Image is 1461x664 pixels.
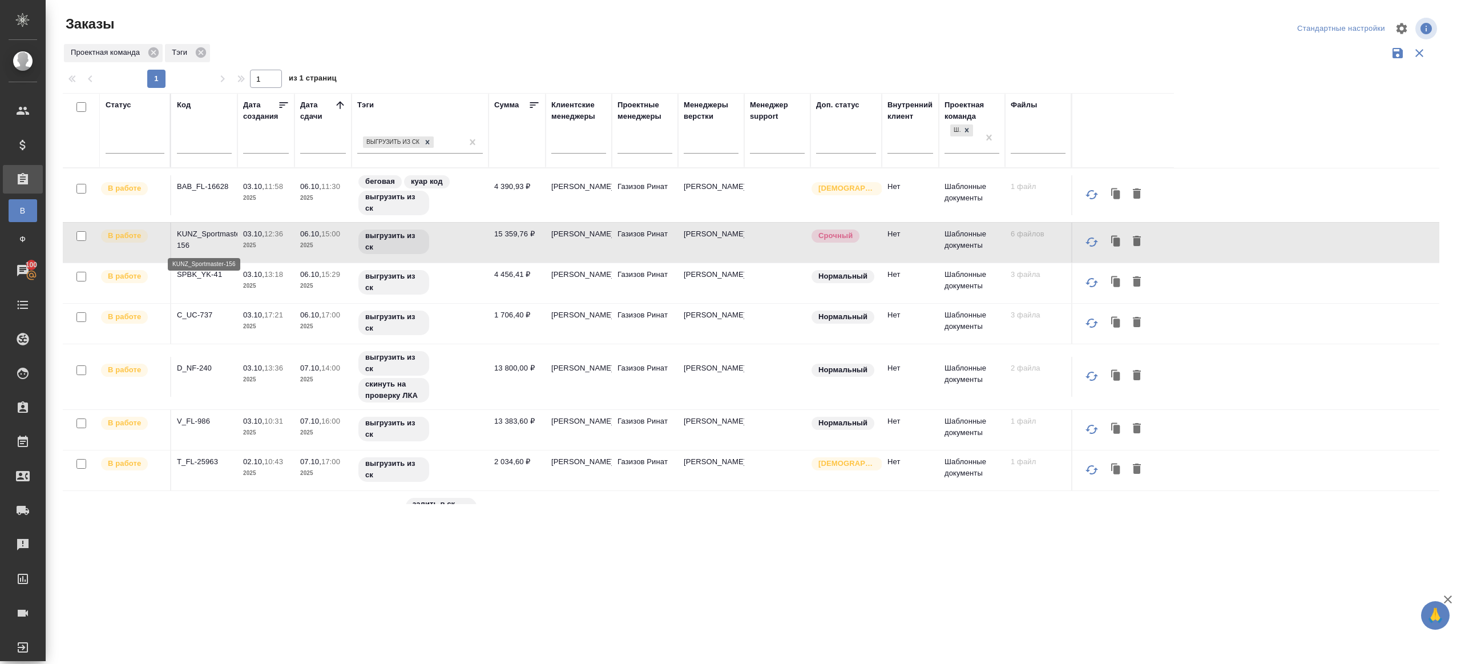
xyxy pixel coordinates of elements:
button: 🙏 [1421,601,1450,630]
td: Шаблонные документы [939,410,1005,450]
td: [PERSON_NAME] [546,263,612,303]
p: Нормальный [818,311,867,323]
p: 12:36 [264,230,283,238]
td: Газизов Ринат [612,223,678,263]
td: Шаблонные документы [939,450,1005,490]
span: В [14,205,31,216]
div: Статус по умолчанию для стандартных заказов [810,309,876,325]
div: Дата создания [243,99,278,122]
div: Выставляет ПМ после принятия заказа от КМа [100,309,164,325]
div: раздаем, залить в ск, назначить перка, выгрузить из ск [357,497,483,562]
div: Шаблонные документы [949,123,974,138]
span: из 1 страниц [289,71,337,88]
button: Обновить [1078,363,1105,390]
p: Срочный [818,230,853,242]
p: Нормальный [818,271,867,282]
div: Сумма [494,99,519,111]
td: 13 383,60 ₽ [489,410,546,450]
td: [PERSON_NAME] [546,410,612,450]
td: Газизов Ринат [612,450,678,490]
span: Настроить таблицу [1388,15,1415,42]
div: выгрузить из ск [363,136,421,148]
p: выгрузить из ск [365,458,422,481]
p: Нет [887,181,933,192]
td: [PERSON_NAME] [546,357,612,397]
p: 03.10, [243,417,264,425]
td: [PERSON_NAME] [546,223,612,263]
p: куар код [411,176,443,187]
td: 4 456,41 ₽ [489,263,546,303]
div: выгрузить из ск [357,269,483,296]
p: 17:00 [321,311,340,319]
p: 06.10, [300,182,321,191]
p: [PERSON_NAME] [684,269,738,280]
span: Ф [14,234,31,245]
p: C_UC-737 [177,309,232,321]
p: В работе [108,230,141,242]
p: В работе [108,364,141,376]
p: [DEMOGRAPHIC_DATA] [818,458,875,469]
p: Проектная команда [71,47,144,58]
p: скинуть на проверку ЛКА [365,379,422,401]
p: 11:58 [264,182,283,191]
div: Выставляется автоматически для первых 3 заказов нового контактного лица. Особое внимание [810,456,876,472]
td: Газизов Ринат [612,304,678,344]
p: Тэги [172,47,191,58]
p: 06.10, [300,270,321,279]
p: 2025 [243,192,289,204]
p: Нет [887,269,933,280]
p: 6 файлов [1011,228,1066,240]
p: [PERSON_NAME] [684,416,738,427]
p: 03.10, [243,270,264,279]
p: T_FL-25963 [177,456,232,468]
button: Обновить [1078,456,1105,484]
p: 07.10, [300,457,321,466]
button: Клонировать [1105,418,1127,440]
div: Код [177,99,191,111]
div: Статус по умолчанию для стандартных заказов [810,363,876,378]
div: Выставляет ПМ после принятия заказа от КМа [100,416,164,431]
button: Удалить [1127,365,1147,387]
div: Выставляет ПМ после принятия заказа от КМа [100,269,164,284]
p: 07.10, [300,417,321,425]
p: KUNZ_Sportmaster-156 [177,228,232,251]
p: 2025 [300,427,346,438]
button: Удалить [1127,184,1147,206]
p: 3 файла [1011,269,1066,280]
button: Сохранить фильтры [1387,42,1408,64]
div: Дата сдачи [300,99,334,122]
p: 2 файла [1011,363,1066,374]
span: Посмотреть информацию [1415,18,1439,39]
span: 🙏 [1426,603,1445,627]
p: [PERSON_NAME] [684,456,738,468]
p: Нормальный [818,417,867,429]
p: 03.10, [243,182,264,191]
p: Нет [887,228,933,240]
p: 13:36 [264,364,283,372]
td: Газизов Ринат [612,410,678,450]
div: Статус по умолчанию для стандартных заказов [810,416,876,431]
div: выгрузить из ск [362,135,435,150]
span: 100 [19,259,45,271]
p: 2025 [300,321,346,332]
div: Проектная команда [64,44,163,62]
p: 2025 [243,240,289,251]
p: Нет [887,309,933,321]
p: 2025 [300,192,346,204]
div: выгрузить из ск [357,228,483,255]
div: Выставляет ПМ после принятия заказа от КМа [100,181,164,196]
td: [PERSON_NAME] [546,175,612,215]
p: В работе [108,458,141,469]
button: Сбросить фильтры [1408,42,1430,64]
p: Нет [887,416,933,427]
div: Внутренний клиент [887,99,933,122]
p: 2025 [243,374,289,385]
p: выгрузить из ск [365,352,422,375]
div: Проектная команда [945,99,999,122]
div: Менеджеры верстки [684,99,738,122]
div: Статус [106,99,131,111]
p: BAB_FL-16628 [177,181,232,192]
td: Газизов Ринат [612,357,678,397]
div: Клиентские менеджеры [551,99,606,122]
div: Проектные менеджеры [618,99,672,122]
